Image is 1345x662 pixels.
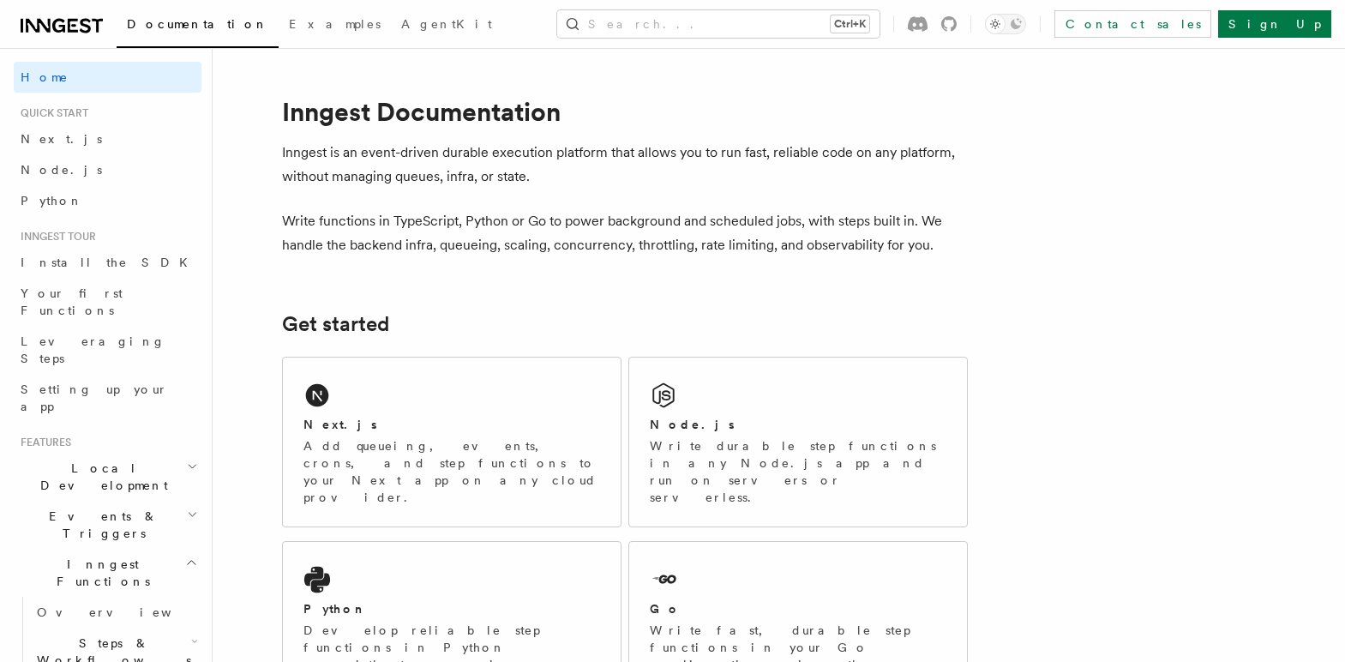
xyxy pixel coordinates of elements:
[127,17,268,31] span: Documentation
[985,14,1026,34] button: Toggle dark mode
[21,382,168,413] span: Setting up your app
[303,600,367,617] h2: Python
[21,286,123,317] span: Your first Functions
[14,106,88,120] span: Quick start
[391,5,502,46] a: AgentKit
[303,437,600,506] p: Add queueing, events, crons, and step functions to your Next app on any cloud provider.
[279,5,391,46] a: Examples
[14,154,201,185] a: Node.js
[37,605,213,619] span: Overview
[14,508,187,542] span: Events & Triggers
[401,17,492,31] span: AgentKit
[21,132,102,146] span: Next.js
[21,334,165,365] span: Leveraging Steps
[303,416,377,433] h2: Next.js
[21,163,102,177] span: Node.js
[650,437,946,506] p: Write durable step functions in any Node.js app and run on servers or serverless.
[14,278,201,326] a: Your first Functions
[14,501,201,549] button: Events & Triggers
[14,453,201,501] button: Local Development
[21,256,198,269] span: Install the SDK
[557,10,880,38] button: Search...Ctrl+K
[21,69,69,86] span: Home
[282,209,968,257] p: Write functions in TypeScript, Python or Go to power background and scheduled jobs, with steps bu...
[282,96,968,127] h1: Inngest Documentation
[14,230,96,244] span: Inngest tour
[650,416,735,433] h2: Node.js
[14,185,201,216] a: Python
[1218,10,1331,38] a: Sign Up
[14,460,187,494] span: Local Development
[282,141,968,189] p: Inngest is an event-driven durable execution platform that allows you to run fast, reliable code ...
[14,374,201,422] a: Setting up your app
[14,123,201,154] a: Next.js
[1054,10,1211,38] a: Contact sales
[14,247,201,278] a: Install the SDK
[289,17,381,31] span: Examples
[14,62,201,93] a: Home
[628,357,968,527] a: Node.jsWrite durable step functions in any Node.js app and run on servers or serverless.
[282,312,389,336] a: Get started
[831,15,869,33] kbd: Ctrl+K
[14,436,71,449] span: Features
[21,194,83,208] span: Python
[650,600,681,617] h2: Go
[14,549,201,597] button: Inngest Functions
[282,357,621,527] a: Next.jsAdd queueing, events, crons, and step functions to your Next app on any cloud provider.
[14,556,185,590] span: Inngest Functions
[30,597,201,628] a: Overview
[14,326,201,374] a: Leveraging Steps
[117,5,279,48] a: Documentation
